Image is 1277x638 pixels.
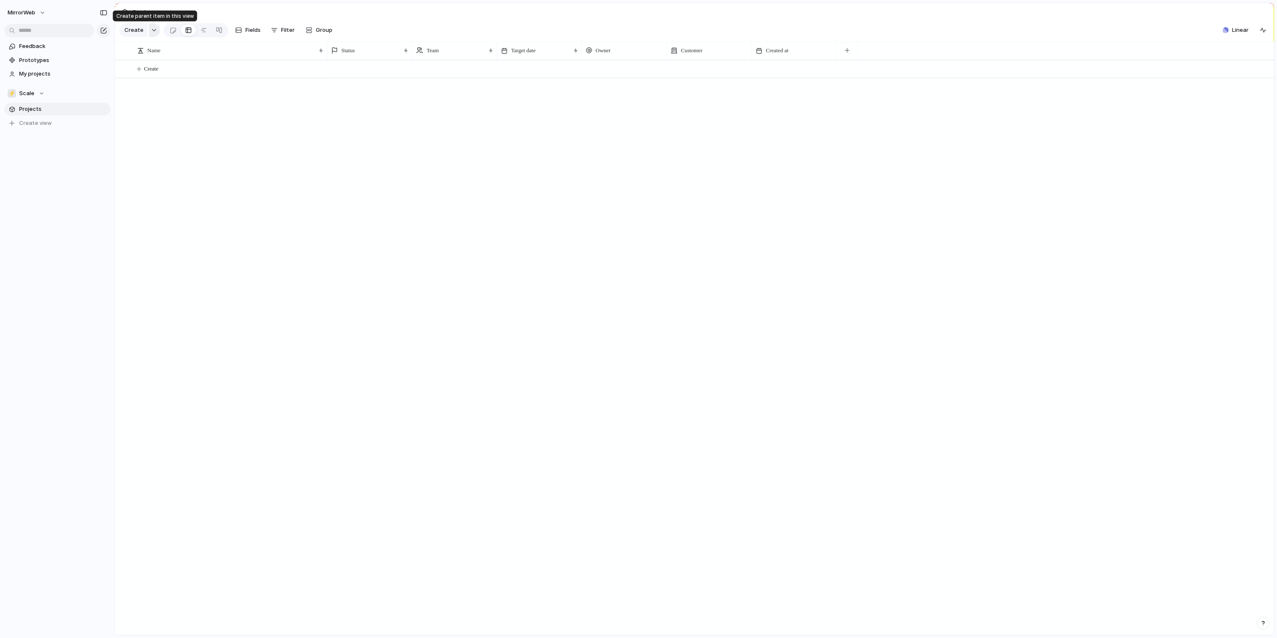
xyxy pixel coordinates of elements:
[511,46,536,55] span: Target date
[4,117,110,130] button: Create view
[596,46,610,55] span: Owner
[232,23,264,37] button: Fields
[147,46,160,55] span: Name
[4,54,110,67] a: Prototypes
[1232,26,1249,34] span: Linear
[19,70,107,78] span: My projects
[1219,24,1252,37] button: Linear
[4,40,110,53] a: Feedback
[316,26,332,34] span: Group
[245,26,261,34] span: Fields
[19,56,107,65] span: Prototypes
[301,23,337,37] button: Group
[427,46,439,55] span: Team
[8,89,16,98] div: ⚡
[4,68,110,80] a: My projects
[267,23,298,37] button: Filter
[766,46,788,55] span: Created at
[681,46,703,55] span: Customer
[341,46,355,55] span: Status
[8,8,35,17] span: MirrorWeb
[19,119,52,127] span: Create view
[4,103,110,116] a: Projects
[19,42,107,51] span: Feedback
[144,65,158,73] span: Create
[4,6,50,20] button: MirrorWeb
[131,5,162,20] span: Projects
[19,89,34,98] span: Scale
[4,87,110,100] button: ⚡Scale
[19,105,107,113] span: Projects
[124,26,143,34] span: Create
[281,26,295,34] span: Filter
[119,23,148,37] button: Create
[113,11,197,22] div: Create parent item in this view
